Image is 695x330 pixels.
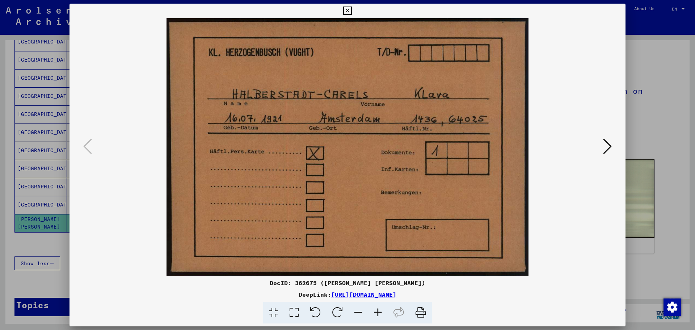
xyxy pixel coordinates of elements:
div: DeepLink: [69,290,625,299]
img: Change consent [664,298,681,316]
div: Change consent [663,298,681,316]
div: DocID: 362675 ([PERSON_NAME] [PERSON_NAME]) [69,279,625,287]
img: 001.jpg [94,18,601,276]
a: [URL][DOMAIN_NAME] [331,291,396,298]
